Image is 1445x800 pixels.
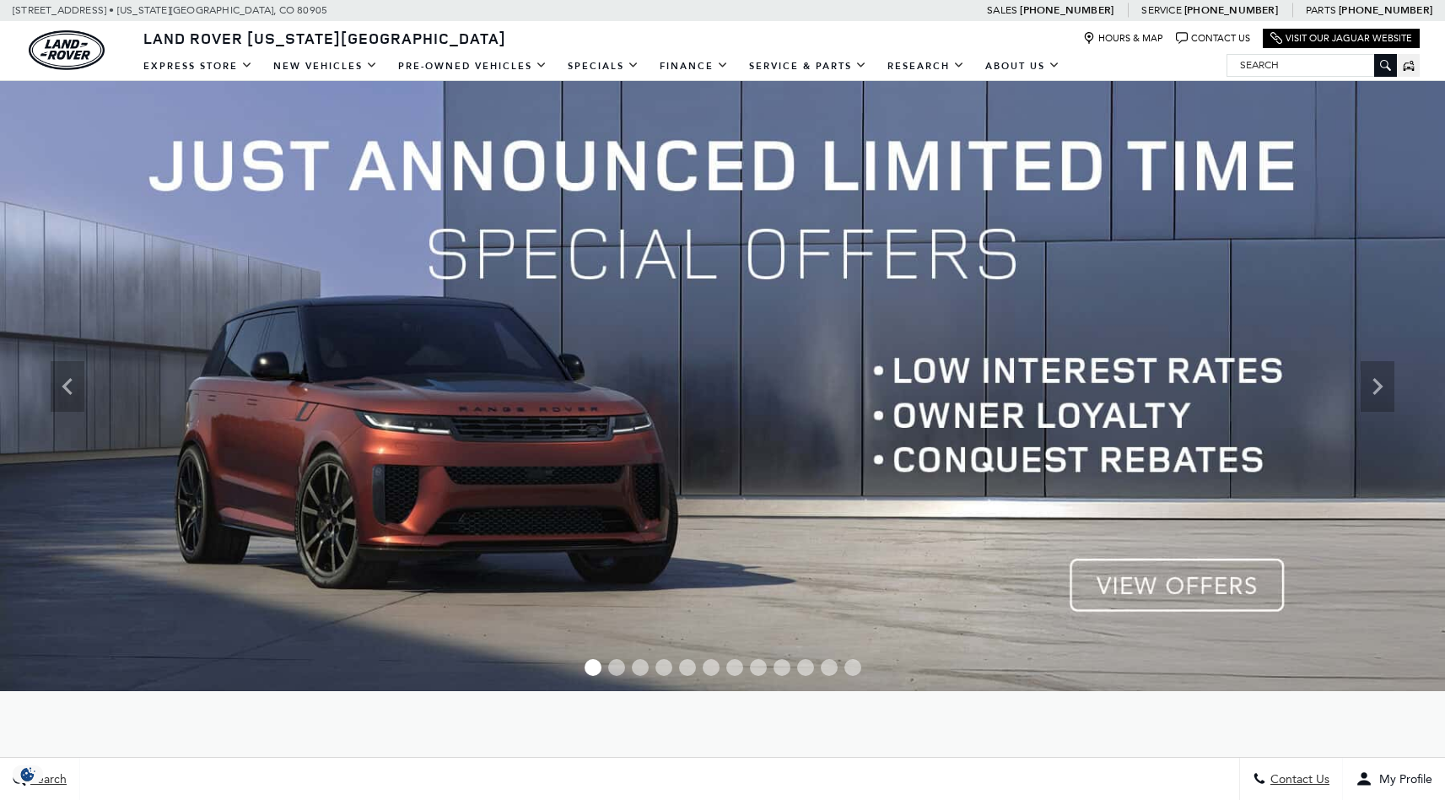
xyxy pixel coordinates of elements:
a: Service & Parts [739,51,877,81]
a: [STREET_ADDRESS] • [US_STATE][GEOGRAPHIC_DATA], CO 80905 [13,4,327,16]
a: land-rover [29,30,105,70]
a: [PHONE_NUMBER] [1184,3,1278,17]
span: Go to slide 10 [797,659,814,676]
a: Pre-Owned Vehicles [388,51,558,81]
span: My Profile [1372,772,1432,786]
span: Go to slide 6 [703,659,720,676]
nav: Main Navigation [133,51,1070,81]
a: Finance [650,51,739,81]
a: New Vehicles [263,51,388,81]
span: Go to slide 3 [632,659,649,676]
input: Search [1227,55,1396,75]
span: Service [1141,4,1181,16]
span: Sales [987,4,1017,16]
img: Opt-Out Icon [8,765,47,783]
span: Land Rover [US_STATE][GEOGRAPHIC_DATA] [143,28,506,48]
section: Click to Open Cookie Consent Modal [8,765,47,783]
button: Open user profile menu [1343,758,1445,800]
span: Go to slide 2 [608,659,625,676]
a: Research [877,51,975,81]
a: [PHONE_NUMBER] [1020,3,1113,17]
span: Go to slide 7 [726,659,743,676]
span: Go to slide 12 [844,659,861,676]
a: About Us [975,51,1070,81]
div: Next [1361,361,1394,412]
a: EXPRESS STORE [133,51,263,81]
span: Go to slide 8 [750,659,767,676]
a: [PHONE_NUMBER] [1339,3,1432,17]
span: Go to slide 5 [679,659,696,676]
img: Land Rover [29,30,105,70]
span: Go to slide 4 [655,659,672,676]
a: Land Rover [US_STATE][GEOGRAPHIC_DATA] [133,28,516,48]
span: Parts [1306,4,1336,16]
span: Go to slide 9 [774,659,790,676]
span: Go to slide 11 [821,659,838,676]
span: Go to slide 1 [585,659,601,676]
a: Contact Us [1176,32,1250,45]
a: Hours & Map [1083,32,1163,45]
span: Contact Us [1266,772,1329,786]
a: Specials [558,51,650,81]
a: Visit Our Jaguar Website [1270,32,1412,45]
div: Previous [51,361,84,412]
